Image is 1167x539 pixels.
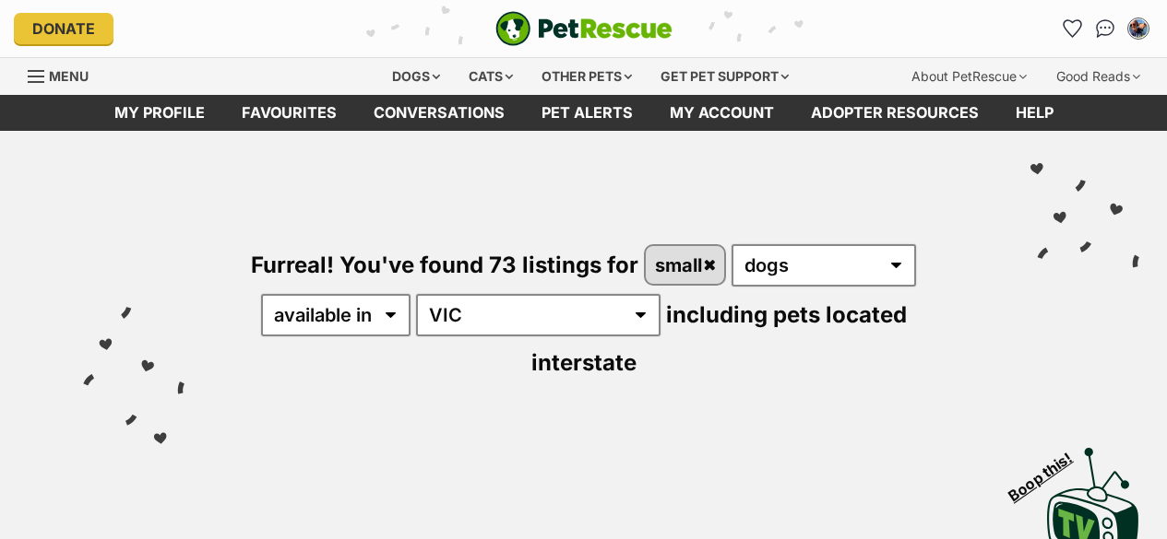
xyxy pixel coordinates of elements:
a: Pet alerts [523,95,651,131]
ul: Account quick links [1057,14,1153,43]
a: Adopter resources [792,95,997,131]
div: Cats [456,58,526,95]
span: Boop this! [1006,438,1090,504]
a: Favourites [223,95,355,131]
div: Dogs [379,58,453,95]
a: Menu [28,58,101,91]
a: Help [997,95,1072,131]
span: Menu [49,68,89,84]
a: Conversations [1090,14,1120,43]
img: logo-e224e6f780fb5917bec1dbf3a21bbac754714ae5b6737aabdf751b685950b380.svg [495,11,673,46]
div: About PetRescue [899,58,1040,95]
div: Get pet support [648,58,802,95]
a: conversations [355,95,523,131]
button: My account [1124,14,1153,43]
a: Donate [14,13,113,44]
img: Kristina Hood profile pic [1129,19,1148,38]
a: My profile [96,95,223,131]
a: PetRescue [495,11,673,46]
div: Other pets [529,58,645,95]
span: Furreal! You've found 73 listings for [251,252,638,278]
a: Favourites [1057,14,1087,43]
span: including pets located interstate [531,301,907,376]
div: Good Reads [1043,58,1153,95]
a: My account [651,95,792,131]
a: small [646,246,724,284]
img: chat-41dd97257d64d25036548639549fe6c8038ab92f7586957e7f3b1b290dea8141.svg [1096,19,1115,38]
